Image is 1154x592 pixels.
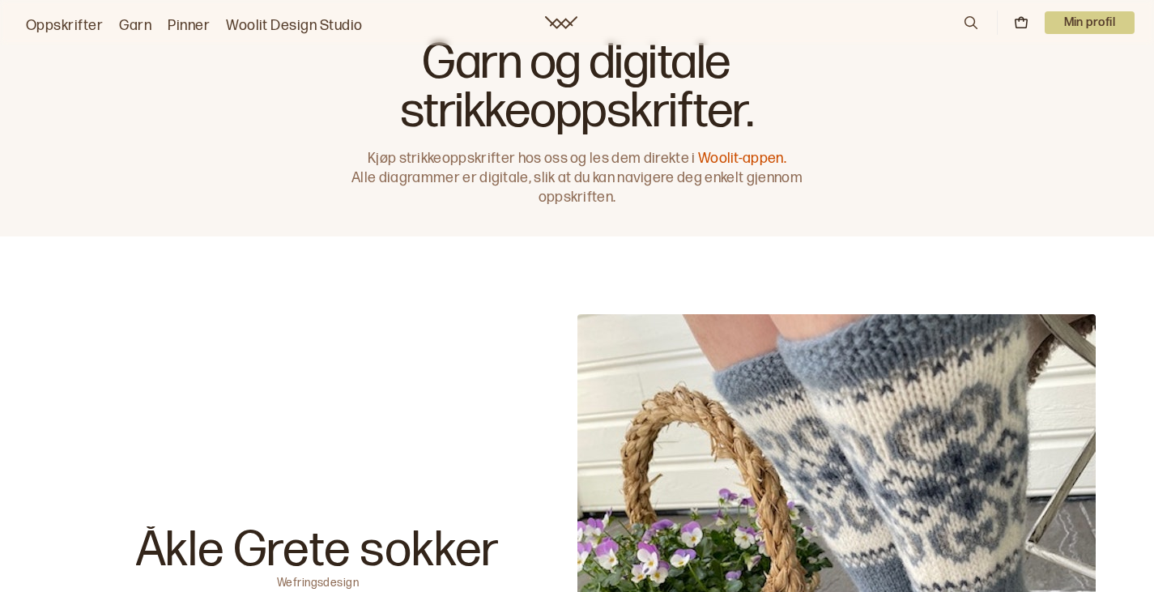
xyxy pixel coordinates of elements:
p: Åkle Grete sokker [136,526,500,575]
a: Woolit [545,16,577,29]
a: Oppskrifter [26,15,103,37]
a: Garn [119,15,151,37]
a: Woolit Design Studio [226,15,363,37]
a: Woolit-appen. [698,150,786,167]
p: Kjøp strikkeoppskrifter hos oss og les dem direkte i Alle diagrammer er digitale, slik at du kan ... [344,149,811,207]
button: User dropdown [1045,11,1135,34]
a: Pinner [168,15,210,37]
p: Min profil [1045,11,1135,34]
h1: Garn og digitale strikkeoppskrifter. [344,39,811,136]
p: Wefringsdesign [277,575,360,586]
